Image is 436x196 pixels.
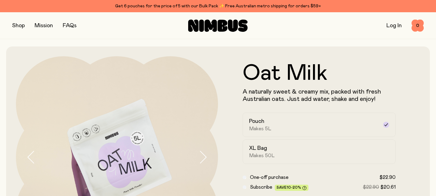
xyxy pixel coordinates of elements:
span: 10-20% [287,186,301,189]
h2: XL Bag [249,145,267,152]
a: Mission [35,23,53,28]
span: $20.61 [380,185,396,190]
span: $22.90 [363,185,379,190]
span: Makes 50L [249,153,275,159]
span: Makes 5L [249,126,271,132]
span: Save [277,186,307,190]
button: 0 [412,20,424,32]
a: Log In [386,23,402,28]
a: FAQs [63,23,76,28]
span: Subscribe [250,185,272,190]
span: $22.90 [379,175,396,180]
p: A naturally sweet & creamy mix, packed with fresh Australian oats. Just add water, shake and enjoy! [243,88,396,103]
div: Get 6 pouches for the price of 5 with our Bulk Pack ✨ Free Australian metro shipping for orders $59+ [12,2,424,10]
h2: Pouch [249,118,264,125]
h1: Oat Milk [243,62,396,84]
span: One-off purchase [250,175,289,180]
